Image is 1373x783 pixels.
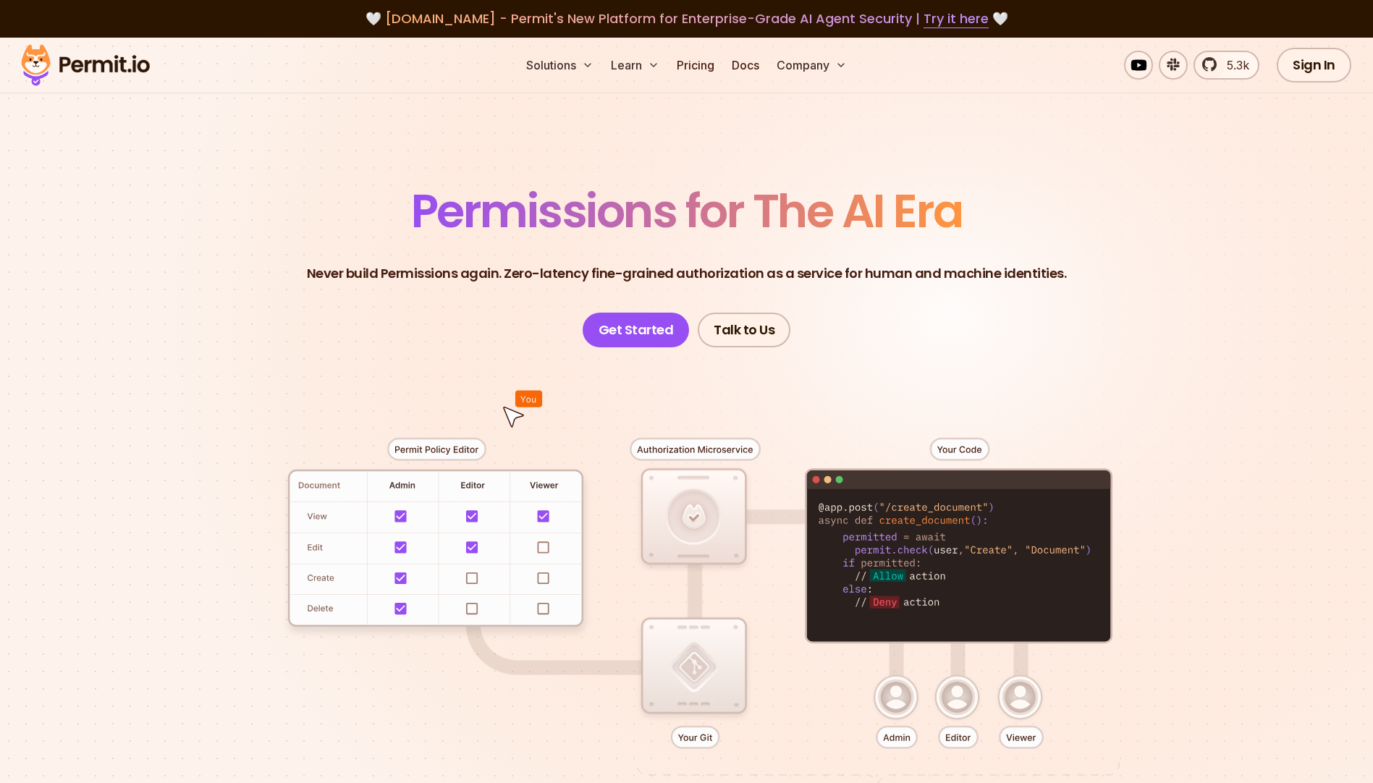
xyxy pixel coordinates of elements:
[726,51,765,80] a: Docs
[14,41,156,90] img: Permit logo
[698,313,790,347] a: Talk to Us
[411,179,963,243] span: Permissions for The AI Era
[605,51,665,80] button: Learn
[520,51,599,80] button: Solutions
[671,51,720,80] a: Pricing
[1277,48,1351,82] a: Sign In
[583,313,690,347] a: Get Started
[1218,56,1249,74] span: 5.3k
[924,9,989,28] a: Try it here
[35,9,1338,29] div: 🤍 🤍
[385,9,989,27] span: [DOMAIN_NAME] - Permit's New Platform for Enterprise-Grade AI Agent Security |
[307,263,1067,284] p: Never build Permissions again. Zero-latency fine-grained authorization as a service for human and...
[1194,51,1259,80] a: 5.3k
[771,51,853,80] button: Company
